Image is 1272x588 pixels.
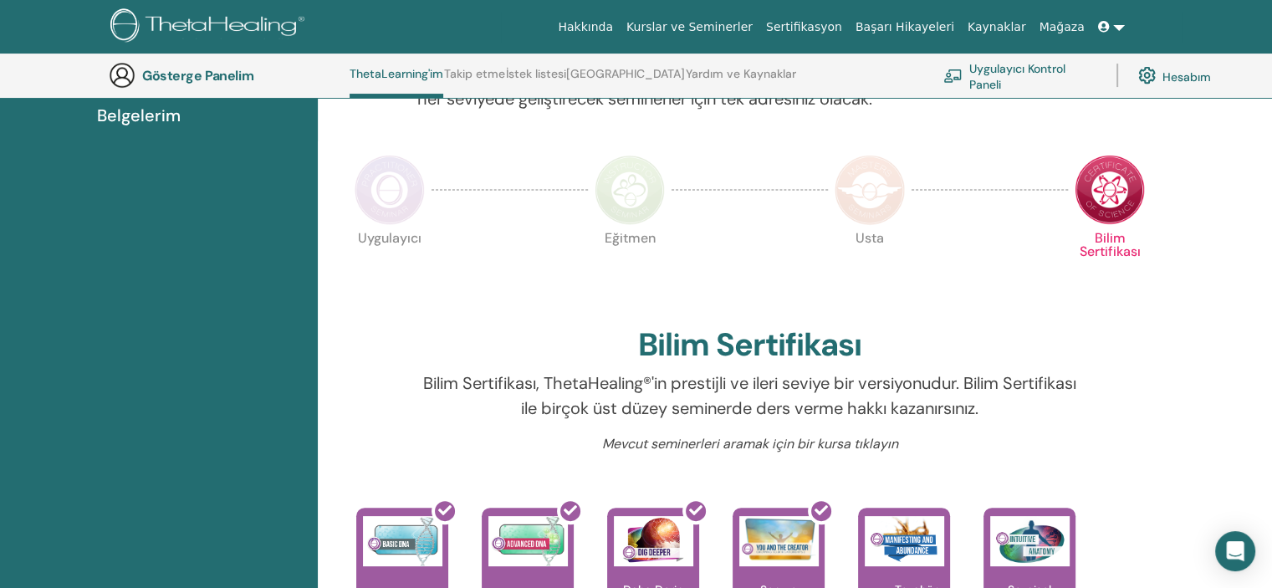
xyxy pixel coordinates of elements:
font: Hesabım [1162,69,1211,84]
font: Bilim Sertifikası [1080,229,1141,260]
font: İstek listesi [506,66,566,81]
font: Kaynaklar [968,20,1026,33]
font: Mağaza [1039,20,1084,33]
img: chalkboard-teacher.svg [943,69,963,83]
img: Daha Derin Kazın [614,516,693,566]
img: generic-user-icon.jpg [109,62,135,89]
font: Bilim Sertifikası, ThetaHealing®'in prestijli ve ileri seviye bir versiyonudur. Bilim Sertifikası... [423,372,1076,419]
a: [GEOGRAPHIC_DATA] [566,67,685,94]
font: Yardım ve Kaynaklar [686,66,796,81]
a: Sertifikasyon [759,12,849,43]
img: Sen ve Yaratıcı [739,516,819,562]
font: Usta [856,229,884,247]
font: Kurslar ve Seminerler [626,20,753,33]
img: Bilim Sertifikası [1075,155,1145,225]
img: Sezgisel Anatomi [990,516,1070,566]
img: cog.svg [1138,63,1156,88]
font: Yolculuğunuz burada başlıyor; ThetaLearning Genel Merkezi'ne hoş geldiniz. Hayatınızın amacını na... [417,13,1081,110]
img: Temel DNA [363,516,442,566]
a: İstek listesi [506,67,566,94]
font: Hakkında [558,20,613,33]
a: ThetaLearning'im [350,67,443,98]
div: Intercom Messenger'ı açın [1215,531,1255,571]
img: Eğitmen [595,155,665,225]
a: Kurslar ve Seminerler [620,12,759,43]
a: Başarı Hikayeleri [849,12,961,43]
img: Gelişmiş DNA [488,516,568,566]
a: Uygulayıcı Kontrol Paneli [943,57,1096,94]
font: Sertifikasyon [766,20,842,33]
img: Uygulayıcı [355,155,425,225]
a: Yardım ve Kaynaklar [686,67,796,94]
font: Uygulayıcı [358,229,421,247]
a: Hesabım [1138,57,1211,94]
img: logo.png [110,8,310,46]
font: Eğitmen [605,229,656,247]
font: Başarı Hikayeleri [856,20,954,33]
font: ThetaLearning'im [350,66,443,81]
font: Bilim Sertifikası [638,324,861,366]
font: Gösterge Panelim [142,67,253,84]
font: Takip etme [444,66,505,81]
a: Takip etme [444,67,505,94]
img: Tezahür ve Bolluk [865,516,944,566]
font: Belgelerim [97,105,181,126]
a: Kaynaklar [961,12,1033,43]
a: Mağaza [1032,12,1091,43]
font: Uygulayıcı Kontrol Paneli [969,60,1065,91]
font: Mevcut seminerleri aramak için bir kursa tıklayın [602,435,898,453]
font: [GEOGRAPHIC_DATA] [566,66,685,81]
img: Usta [835,155,905,225]
a: Hakkında [551,12,620,43]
